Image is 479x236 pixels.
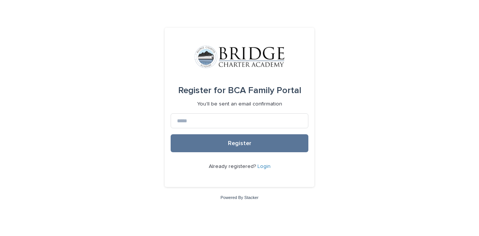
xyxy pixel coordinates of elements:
p: You'll be sent an email confirmation [197,101,282,107]
span: Register for [178,86,226,95]
button: Register [171,134,308,152]
img: V1C1m3IdTEidaUdm9Hs0 [195,46,284,68]
a: Powered By Stacker [220,195,258,200]
div: BCA Family Portal [178,80,301,101]
span: Register [228,140,251,146]
span: Already registered? [209,164,257,169]
a: Login [257,164,271,169]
